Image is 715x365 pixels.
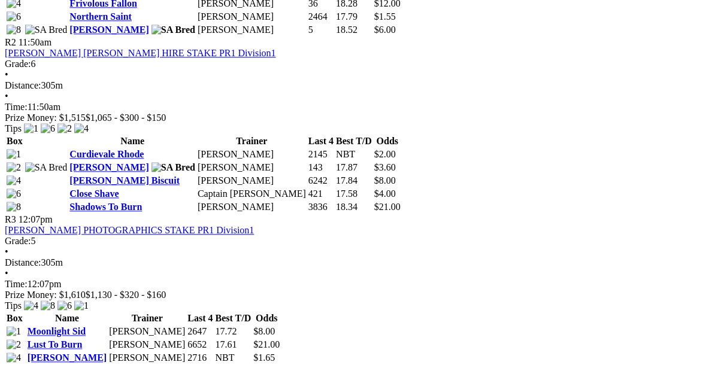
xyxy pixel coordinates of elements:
[86,290,166,300] span: $1,130 - $320 - $160
[5,48,276,58] a: [PERSON_NAME] [PERSON_NAME] HIRE STAKE PR1 Division1
[335,188,372,200] td: 17.58
[69,162,149,172] a: [PERSON_NAME]
[308,135,334,147] th: Last 4
[7,136,23,146] span: Box
[374,149,396,159] span: $2.00
[308,148,334,160] td: 2145
[374,162,396,172] span: $3.60
[7,162,21,173] img: 2
[197,148,307,160] td: [PERSON_NAME]
[214,326,252,337] td: 17.72
[7,326,21,337] img: 1
[308,24,334,36] td: 5
[28,326,86,336] a: Moonlight Sid
[5,300,22,311] span: Tips
[253,312,280,324] th: Odds
[19,37,51,47] span: 11:50am
[7,175,21,186] img: 4
[5,290,710,300] div: Prize Money: $1,610
[69,149,144,159] a: Curdievale Rhode
[152,162,195,173] img: SA Bred
[197,162,307,174] td: [PERSON_NAME]
[308,11,334,23] td: 2464
[335,135,372,147] th: Best T/D
[7,202,21,212] img: 8
[86,112,166,123] span: $1,065 - $300 - $150
[5,112,710,123] div: Prize Money: $1,515
[308,162,334,174] td: 143
[308,188,334,200] td: 421
[69,25,149,35] a: [PERSON_NAME]
[5,268,8,278] span: •
[214,312,252,324] th: Best T/D
[187,352,213,364] td: 2716
[5,236,31,246] span: Grade:
[69,202,142,212] a: Shadows To Burn
[5,80,41,90] span: Distance:
[187,312,213,324] th: Last 4
[5,80,710,91] div: 305m
[7,25,21,35] img: 8
[5,225,254,235] a: [PERSON_NAME] PHOTOGRAPHICS STAKE PR1 Division1
[5,236,710,247] div: 5
[308,175,334,187] td: 6242
[197,24,307,36] td: [PERSON_NAME]
[253,339,280,349] span: $21.00
[5,91,8,101] span: •
[152,25,195,35] img: SA Bred
[5,37,16,47] span: R2
[335,11,372,23] td: 17.79
[7,11,21,22] img: 6
[24,300,38,311] img: 4
[253,326,275,336] span: $8.00
[374,188,396,199] span: $4.00
[187,339,213,351] td: 6652
[69,188,119,199] a: Close Shave
[7,352,21,363] img: 4
[69,11,132,22] a: Northern Saint
[5,59,31,69] span: Grade:
[374,135,401,147] th: Odds
[5,279,28,289] span: Time:
[374,11,396,22] span: $1.55
[108,312,186,324] th: Trainer
[69,135,196,147] th: Name
[25,162,68,173] img: SA Bred
[5,257,41,267] span: Distance:
[7,339,21,350] img: 2
[7,149,21,160] img: 1
[24,123,38,134] img: 1
[335,162,372,174] td: 17.87
[28,352,107,363] a: [PERSON_NAME]
[74,123,89,134] img: 4
[27,312,107,324] th: Name
[5,102,710,112] div: 11:50am
[74,300,89,311] img: 1
[57,123,72,134] img: 2
[214,339,252,351] td: 17.61
[335,175,372,187] td: 17.84
[7,313,23,323] span: Box
[108,339,186,351] td: [PERSON_NAME]
[335,148,372,160] td: NBT
[57,300,72,311] img: 6
[19,214,53,224] span: 12:07pm
[28,339,83,349] a: Lust To Burn
[5,69,8,80] span: •
[335,24,372,36] td: 18.52
[5,59,710,69] div: 6
[374,175,396,185] span: $8.00
[5,279,710,290] div: 12:07pm
[7,188,21,199] img: 6
[214,352,252,364] td: NBT
[197,11,307,23] td: [PERSON_NAME]
[187,326,213,337] td: 2647
[25,25,68,35] img: SA Bred
[69,175,180,185] a: [PERSON_NAME] Biscuit
[5,214,16,224] span: R3
[108,326,186,337] td: [PERSON_NAME]
[5,102,28,112] span: Time:
[5,123,22,133] span: Tips
[197,175,307,187] td: [PERSON_NAME]
[197,188,307,200] td: Captain [PERSON_NAME]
